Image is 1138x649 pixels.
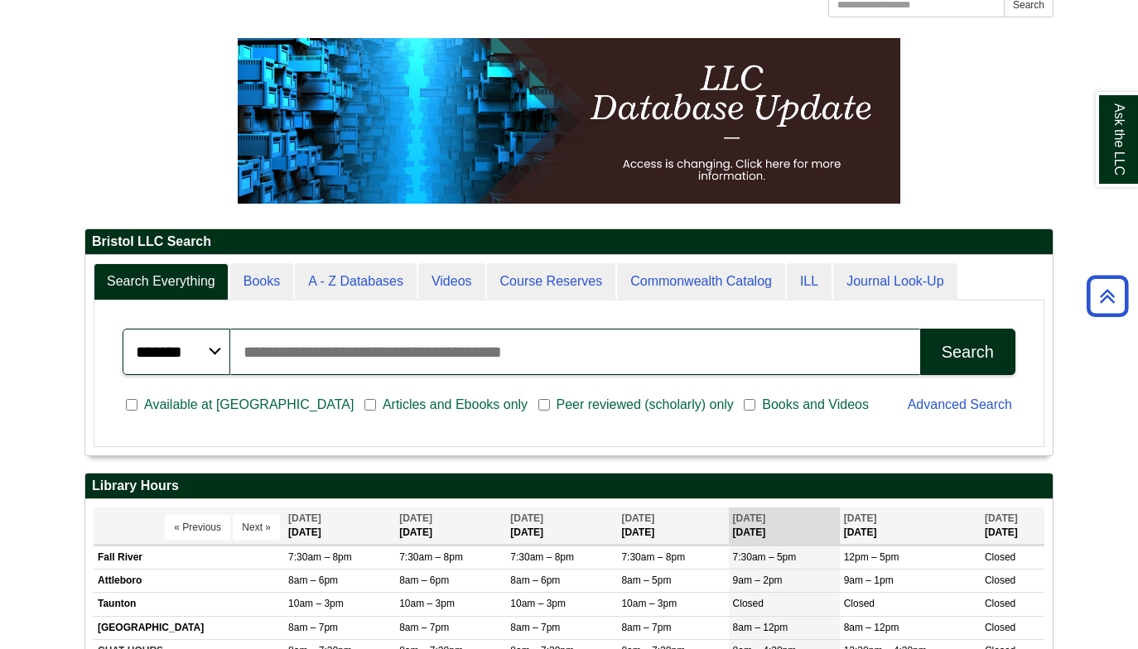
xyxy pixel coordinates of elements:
button: « Previous [165,515,230,540]
a: Commonwealth Catalog [617,263,785,300]
a: Videos [418,263,485,300]
span: 9am – 1pm [844,574,894,586]
span: 8am – 6pm [288,574,338,586]
span: 10am – 3pm [288,598,344,609]
span: Closed [985,622,1015,633]
span: 8am – 12pm [844,622,899,633]
span: 8am – 7pm [288,622,338,633]
span: Closed [733,598,764,609]
span: 8am – 6pm [510,574,560,586]
button: Search [920,329,1015,375]
span: 7:30am – 5pm [733,551,797,563]
span: Closed [985,574,1015,586]
span: 10am – 3pm [510,598,566,609]
span: 12pm – 5pm [844,551,899,563]
span: [DATE] [844,512,877,524]
span: 9am – 2pm [733,574,783,586]
span: 7:30am – 8pm [621,551,685,563]
span: Closed [844,598,875,609]
th: [DATE] [395,507,506,545]
span: [DATE] [733,512,766,524]
span: [DATE] [510,512,543,524]
span: 8am – 7pm [510,622,560,633]
span: Articles and Ebooks only [376,395,534,415]
a: Back to Top [1081,285,1134,307]
span: 7:30am – 8pm [399,551,463,563]
td: Attleboro [94,570,284,593]
div: Search [942,343,994,362]
th: [DATE] [981,507,1044,545]
span: 8am – 7pm [399,622,449,633]
h2: Library Hours [85,474,1053,499]
th: [DATE] [729,507,840,545]
span: Peer reviewed (scholarly) only [550,395,740,415]
button: Next » [233,515,280,540]
th: [DATE] [840,507,981,545]
td: Taunton [94,593,284,616]
a: Books [230,263,293,300]
span: [DATE] [985,512,1018,524]
a: Course Reserves [487,263,616,300]
span: 7:30am – 8pm [288,551,352,563]
span: 8am – 6pm [399,574,449,586]
input: Peer reviewed (scholarly) only [538,397,550,412]
span: Closed [985,598,1015,609]
img: HTML tutorial [238,38,900,204]
span: 8am – 12pm [733,622,788,633]
th: [DATE] [284,507,395,545]
th: [DATE] [617,507,728,545]
span: Available at [GEOGRAPHIC_DATA] [137,395,360,415]
span: [DATE] [288,512,321,524]
input: Books and Videos [744,397,755,412]
span: [DATE] [399,512,432,524]
span: 8am – 5pm [621,574,671,586]
input: Available at [GEOGRAPHIC_DATA] [126,397,137,412]
h2: Bristol LLC Search [85,229,1053,255]
input: Articles and Ebooks only [364,397,376,412]
a: Search Everything [94,263,229,300]
th: [DATE] [506,507,617,545]
span: Books and Videos [755,395,875,415]
a: Journal Look-Up [833,263,957,300]
a: A - Z Databases [295,263,417,300]
td: Fall River [94,546,284,570]
span: 10am – 3pm [621,598,677,609]
a: Advanced Search [908,397,1012,411]
span: 7:30am – 8pm [510,551,574,563]
span: 10am – 3pm [399,598,455,609]
span: Closed [985,551,1015,563]
a: ILL [787,263,832,300]
span: [DATE] [621,512,654,524]
span: 8am – 7pm [621,622,671,633]
td: [GEOGRAPHIC_DATA] [94,616,284,639]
